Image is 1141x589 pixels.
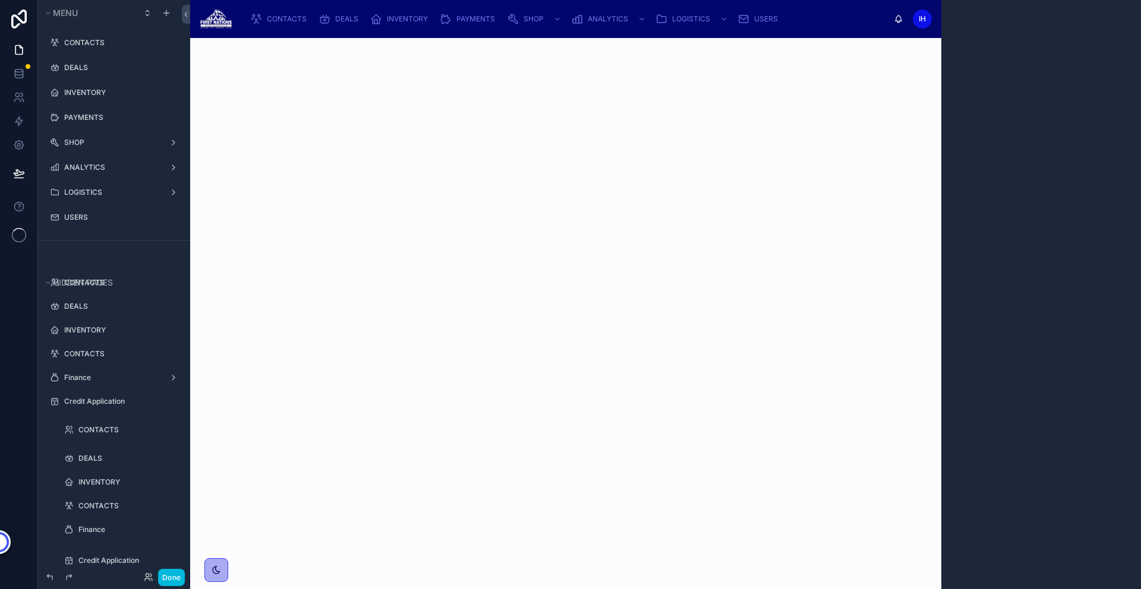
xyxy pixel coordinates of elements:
label: DEALS [78,454,176,463]
div: scrollable content [242,6,894,32]
label: DEALS [64,302,176,311]
button: Hidden pages [43,274,178,291]
span: IH [919,14,926,24]
label: Credit Application [78,556,176,565]
a: CONTACTS [247,8,315,30]
label: CONTACTS [64,278,176,287]
label: Credit Application [64,397,176,406]
label: DEALS [64,63,176,72]
label: Finance [78,525,176,534]
a: INVENTORY [367,8,436,30]
span: USERS [754,14,778,24]
button: Menu [43,5,135,21]
label: ANALYTICS [64,163,159,172]
label: CONTACTS [78,501,176,511]
label: LOGISTICS [64,188,159,197]
label: PAYMENTS [64,113,176,122]
span: ANALYTICS [588,14,628,24]
span: Menu [53,8,78,18]
span: INVENTORY [387,14,428,24]
span: PAYMENTS [456,14,495,24]
label: INVENTORY [78,477,176,487]
a: DEALS [315,8,367,30]
label: Finance [64,373,159,382]
label: USERS [64,213,176,222]
button: Done [158,569,185,586]
label: SHOP [64,138,159,147]
label: CONTACTS [78,425,176,435]
label: CONTACTS [64,349,176,359]
a: SHOP [503,8,568,30]
span: SHOP [524,14,544,24]
label: INVENTORY [64,88,176,97]
span: CONTACTS [267,14,307,24]
a: ANALYTICS [568,8,652,30]
a: PAYMENTS [436,8,503,30]
img: App logo [200,9,232,28]
label: CONTACTS [64,38,176,47]
label: INVENTORY [64,325,176,335]
a: LOGISTICS [652,8,734,30]
span: LOGISTICS [672,14,710,24]
a: USERS [734,8,786,30]
span: DEALS [335,14,358,24]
